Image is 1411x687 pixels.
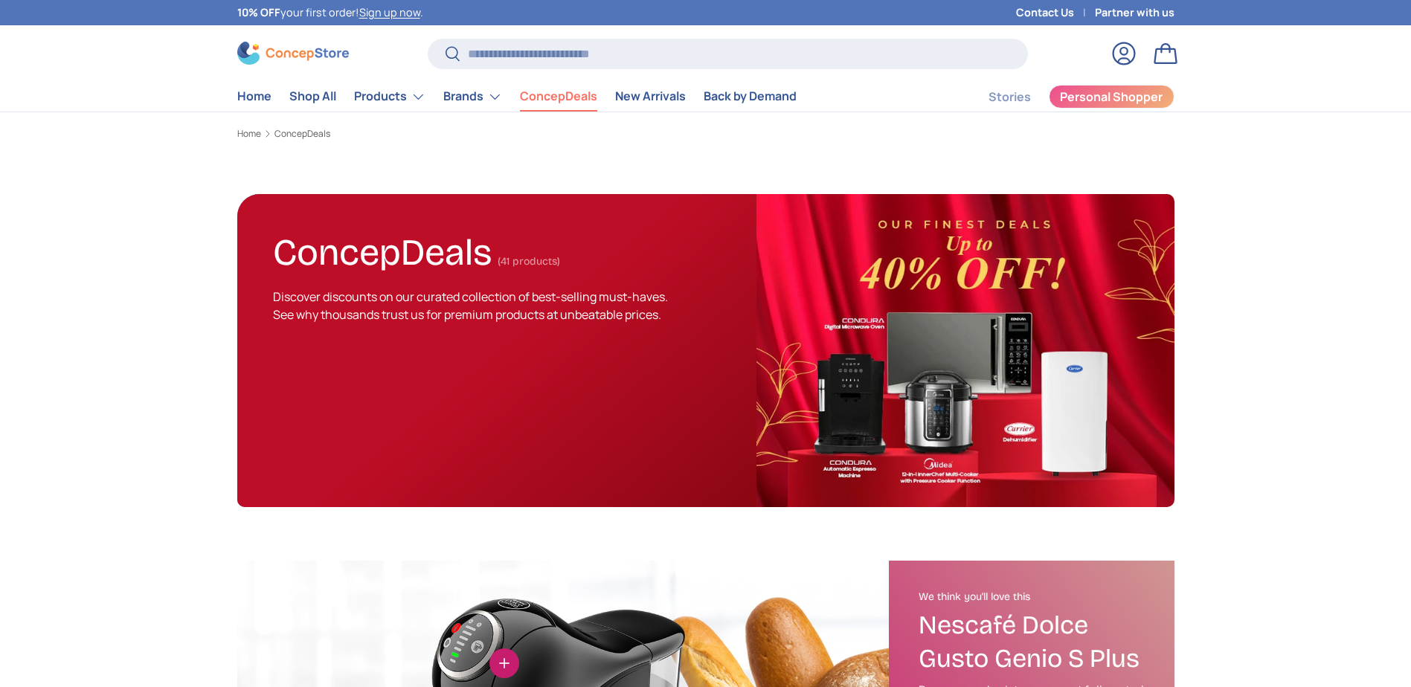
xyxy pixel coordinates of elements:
img: ConcepDeals [756,194,1174,507]
a: Partner with us [1095,4,1174,21]
a: Products [354,82,425,112]
a: New Arrivals [615,82,686,111]
strong: 10% OFF [237,5,280,19]
a: Shop All [289,82,336,111]
a: Back by Demand [704,82,797,111]
summary: Brands [434,82,511,112]
img: ConcepStore [237,42,349,65]
nav: Breadcrumbs [237,127,1174,141]
a: ConcepDeals [274,129,330,138]
a: Home [237,82,271,111]
h3: Nescafé Dolce Gusto Genio S Plus [919,609,1145,676]
a: Personal Shopper [1049,85,1174,109]
h2: We think you'll love this [919,590,1145,604]
span: Personal Shopper [1060,91,1163,103]
h1: ConcepDeals [273,225,492,274]
a: Sign up now [359,5,420,19]
p: your first order! . [237,4,423,21]
nav: Primary [237,82,797,112]
a: Brands [443,82,502,112]
summary: Products [345,82,434,112]
nav: Secondary [953,82,1174,112]
span: (41 products) [498,255,560,268]
a: Stories [989,83,1031,112]
a: Home [237,129,261,138]
span: Discover discounts on our curated collection of best-selling must-haves. See why thousands trust ... [273,288,668,323]
a: ConcepDeals [520,82,597,111]
a: Contact Us [1016,4,1095,21]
